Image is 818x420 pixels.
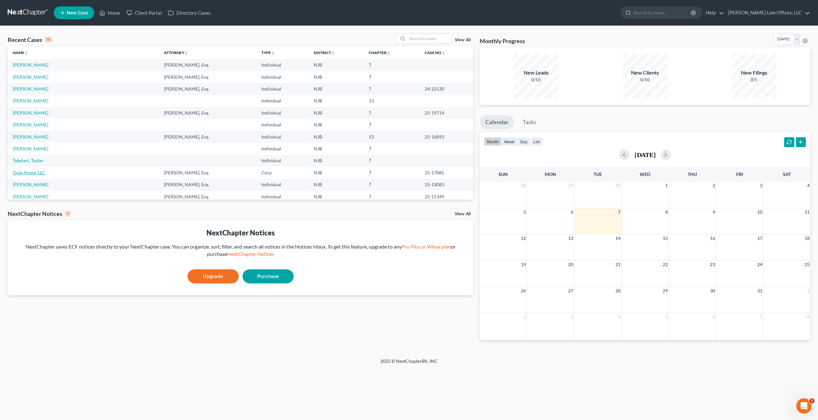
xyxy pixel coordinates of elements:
[484,137,501,146] button: month
[703,7,724,19] a: Help
[96,7,123,19] a: Home
[725,7,810,19] a: [PERSON_NAME] Law Offices, LLC
[13,86,48,91] a: [PERSON_NAME]
[309,119,364,131] td: NJB
[517,137,530,146] button: day
[65,211,71,217] div: 0
[13,158,43,163] a: Tekelani, Taylan
[530,137,543,146] button: list
[159,131,256,143] td: [PERSON_NAME], Esq.
[455,38,471,42] a: View All
[309,191,364,202] td: NJB
[261,50,275,55] a: Typeunfold_more
[309,59,364,71] td: NJB
[364,191,420,202] td: 7
[256,131,309,143] td: Individual
[709,261,716,268] span: 23
[783,171,791,177] span: Sat
[623,69,668,76] div: New Clients
[309,179,364,191] td: NJB
[420,83,473,95] td: 24-22130
[757,234,763,242] span: 17
[256,155,309,167] td: Individual
[757,287,763,295] span: 31
[256,107,309,119] td: Individual
[514,76,559,83] div: 0/10
[732,76,776,83] div: 0/5
[13,194,48,199] a: [PERSON_NAME]
[806,287,810,295] span: 1
[227,251,274,257] a: NextChapter Notices
[364,179,420,191] td: 7
[520,234,527,242] span: 12
[159,71,256,83] td: [PERSON_NAME], Esq.
[407,34,452,43] input: Search by name...
[13,110,48,115] a: [PERSON_NAME]
[13,134,48,139] a: [PERSON_NAME]
[567,234,574,242] span: 13
[45,37,52,43] div: 15
[759,182,763,189] span: 3
[665,182,668,189] span: 1
[615,234,621,242] span: 14
[623,76,668,83] div: 0/10
[309,167,364,178] td: NJB
[523,313,527,321] span: 2
[441,51,445,55] i: unfold_more
[123,7,165,19] a: Client Portal
[688,171,697,177] span: Thu
[615,182,621,189] span: 30
[184,51,188,55] i: unfold_more
[364,59,420,71] td: 7
[159,107,256,119] td: [PERSON_NAME], Esq.
[594,171,602,177] span: Tue
[520,261,527,268] span: 19
[712,313,716,321] span: 6
[256,71,309,83] td: Individual
[732,69,776,76] div: New Filings
[188,269,239,283] a: Upgrade
[425,50,445,55] a: Case Nounfold_more
[520,182,527,189] span: 28
[712,182,716,189] span: 2
[256,119,309,131] td: Individual
[331,51,335,55] i: unfold_more
[13,182,48,187] a: [PERSON_NAME]
[256,191,309,202] td: Individual
[665,313,668,321] span: 5
[517,115,542,129] a: Tasks
[271,51,275,55] i: unfold_more
[256,143,309,155] td: Individual
[165,7,214,19] a: Directory Cases
[804,234,810,242] span: 18
[364,95,420,107] td: 13
[809,398,814,403] span: 5
[420,179,473,191] td: 25-13083
[617,208,621,216] span: 7
[243,269,294,283] a: Purchase
[501,137,517,146] button: week
[13,98,48,103] a: [PERSON_NAME]
[364,83,420,95] td: 7
[159,59,256,71] td: [PERSON_NAME], Esq.
[736,171,743,177] span: Fri
[364,155,420,167] td: 7
[256,95,309,107] td: Individual
[640,171,650,177] span: Wed
[256,83,309,95] td: Individual
[420,191,473,202] td: 25-11349
[567,261,574,268] span: 20
[309,95,364,107] td: NJB
[570,313,574,321] span: 3
[570,208,574,216] span: 6
[662,287,668,295] span: 29
[480,115,514,129] a: Calendar
[159,83,256,95] td: [PERSON_NAME], Esq.
[309,107,364,119] td: NJB
[387,51,390,55] i: unfold_more
[709,287,716,295] span: 30
[227,358,591,369] div: 2025 © NextChapterBK, INC
[402,243,451,250] a: Pro Plus or Whoa plan
[420,107,473,119] td: 25-19714
[514,69,559,76] div: New Leads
